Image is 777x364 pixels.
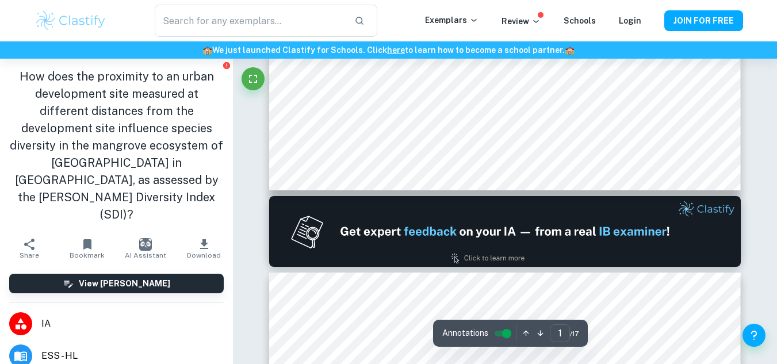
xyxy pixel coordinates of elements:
[619,16,641,25] a: Login
[202,45,212,55] span: 🏫
[664,10,743,31] button: JOIN FOR FREE
[2,44,775,56] h6: We just launched Clastify for Schools. Click to learn how to become a school partner.
[139,238,152,251] img: AI Assistant
[502,15,541,28] p: Review
[41,317,224,331] span: IA
[70,251,105,259] span: Bookmark
[117,232,175,265] button: AI Assistant
[425,14,479,26] p: Exemplars
[387,45,405,55] a: here
[9,68,224,223] h1: How does the proximity to an urban development site measured at different distances from the deve...
[35,9,108,32] img: Clastify logo
[187,251,221,259] span: Download
[20,251,39,259] span: Share
[564,16,596,25] a: Schools
[742,324,765,347] button: Help and Feedback
[58,232,116,265] button: Bookmark
[242,67,265,90] button: Fullscreen
[222,61,231,70] button: Report issue
[570,328,579,339] span: / 17
[41,349,224,363] span: ESS - HL
[269,196,741,267] img: Ad
[125,251,166,259] span: AI Assistant
[442,327,488,339] span: Annotations
[155,5,345,37] input: Search for any exemplars...
[175,232,233,265] button: Download
[565,45,575,55] span: 🏫
[79,277,170,290] h6: View [PERSON_NAME]
[9,274,224,293] button: View [PERSON_NAME]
